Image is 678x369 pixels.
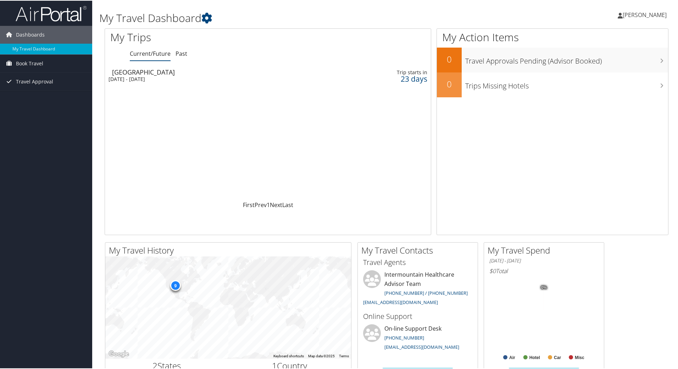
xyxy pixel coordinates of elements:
tspan: 0% [541,285,547,289]
a: First [243,200,255,208]
div: 9 [170,280,180,290]
div: [GEOGRAPHIC_DATA] [112,68,314,75]
a: Prev [255,200,267,208]
a: 0Trips Missing Hotels [437,72,668,97]
a: Open this area in Google Maps (opens a new window) [107,349,130,358]
span: [PERSON_NAME] [623,10,667,18]
h1: My Travel Dashboard [99,10,482,25]
span: $0 [489,266,496,274]
img: Google [107,349,130,358]
a: [PHONE_NUMBER] / [PHONE_NUMBER] [384,289,468,295]
span: Map data ©2025 [308,353,335,357]
a: Current/Future [130,49,171,57]
span: Book Travel [16,54,43,72]
h1: My Trips [110,29,290,44]
h3: Online Support [363,311,472,321]
text: Air [509,354,515,359]
button: Keyboard shortcuts [273,353,304,358]
text: Misc [575,354,584,359]
div: 23 days [354,75,427,81]
h2: My Travel Contacts [361,244,478,256]
li: Intermountain Healthcare Advisor Team [360,270,476,308]
div: [DATE] - [DATE] [109,75,310,82]
li: On-line Support Desk [360,324,476,353]
a: [EMAIL_ADDRESS][DOMAIN_NAME] [363,298,438,305]
h1: My Action Items [437,29,668,44]
a: Last [282,200,293,208]
h3: Travel Approvals Pending (Advisor Booked) [465,52,668,65]
a: [EMAIL_ADDRESS][DOMAIN_NAME] [384,343,459,349]
a: Terms (opens in new tab) [339,353,349,357]
span: Travel Approval [16,72,53,90]
div: Trip starts in [354,69,427,75]
a: 0Travel Approvals Pending (Advisor Booked) [437,47,668,72]
text: Hotel [529,354,540,359]
h2: 0 [437,53,462,65]
img: airportal-logo.png [16,5,87,21]
h6: [DATE] - [DATE] [489,257,599,264]
a: Past [176,49,187,57]
h6: Total [489,266,599,274]
span: Dashboards [16,25,45,43]
text: Car [554,354,561,359]
h2: My Travel Spend [488,244,604,256]
a: [PHONE_NUMBER] [384,334,424,340]
h3: Travel Agents [363,257,472,267]
h3: Trips Missing Hotels [465,77,668,90]
a: Next [270,200,282,208]
a: 1 [267,200,270,208]
h2: 0 [437,77,462,89]
h2: My Travel History [109,244,351,256]
a: [PERSON_NAME] [618,4,674,25]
